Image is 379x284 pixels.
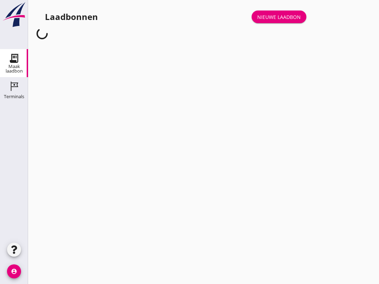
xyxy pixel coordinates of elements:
[257,13,301,21] div: Nieuwe laadbon
[4,94,24,99] div: Terminals
[45,11,98,22] div: Laadbonnen
[252,11,306,23] a: Nieuwe laadbon
[1,2,27,28] img: logo-small.a267ee39.svg
[7,264,21,278] i: account_circle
